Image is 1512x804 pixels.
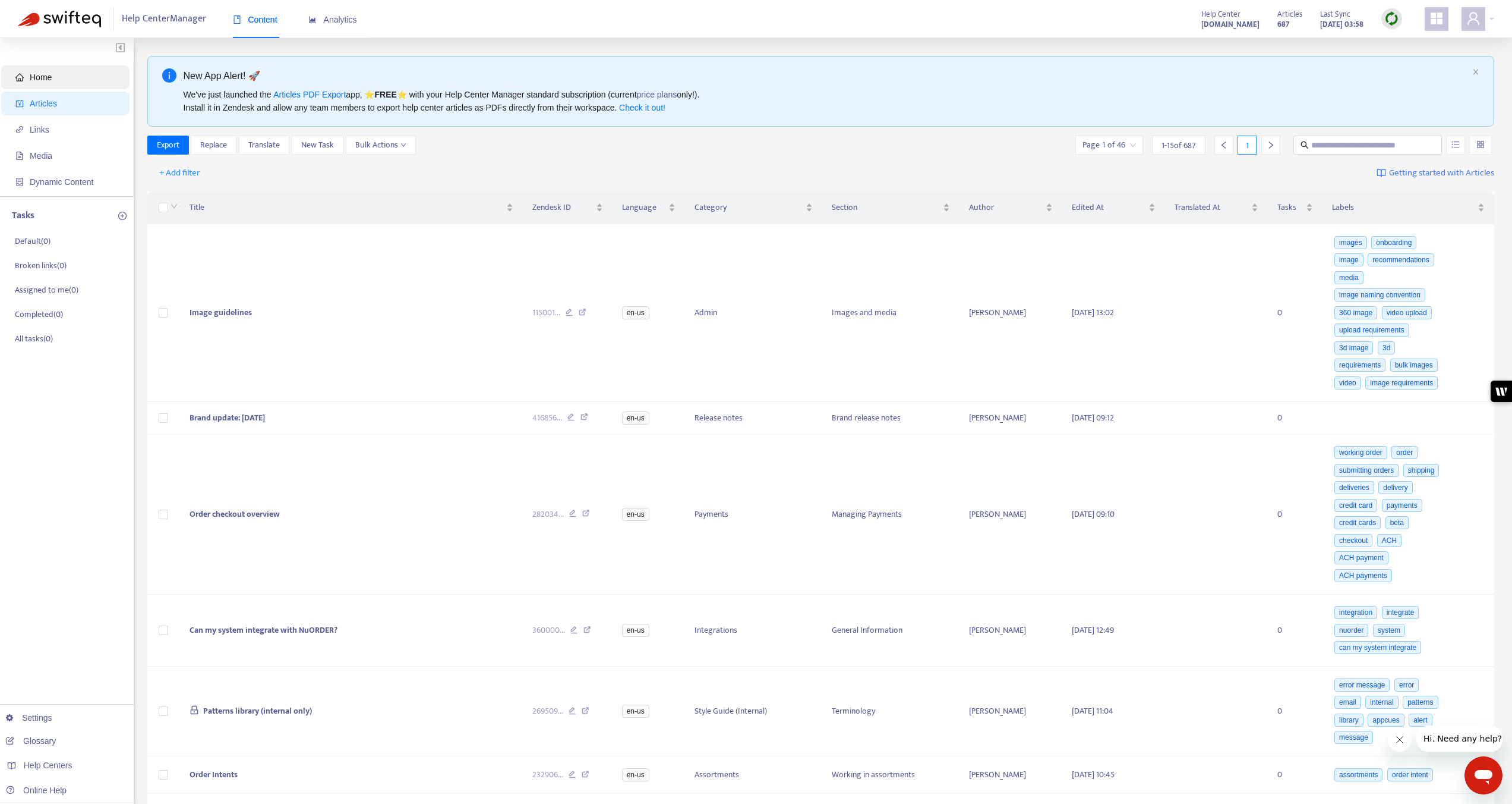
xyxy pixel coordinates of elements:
th: Labels [1322,191,1494,224]
span: 3d image [1334,341,1373,354]
div: 1 [1238,136,1257,155]
span: en-us [622,508,649,521]
span: Order Intents [190,768,238,781]
td: 0 [1268,435,1322,595]
img: sync.dc5367851b00ba804db3.png [1384,11,1399,26]
span: 3d [1378,341,1395,354]
td: Brand release notes [822,402,959,435]
p: Broken links ( 0 ) [15,259,67,272]
span: Links [30,125,49,134]
span: Zendesk ID [532,201,594,214]
span: down [400,142,406,148]
span: 269509 ... [532,705,563,718]
td: Payments [685,435,822,595]
span: message [1334,731,1373,744]
span: Help Centers [24,761,72,770]
span: assortments [1334,768,1382,781]
span: 416856 ... [532,412,562,425]
span: error [1394,679,1419,692]
span: order intent [1387,768,1433,781]
span: upload requirements [1334,324,1409,337]
td: Integrations [685,595,822,667]
img: Swifteq [18,11,101,27]
span: media [1334,271,1363,284]
span: bulk images [1390,359,1438,372]
td: 0 [1268,224,1322,402]
span: recommendations [1368,253,1434,266]
span: home [15,73,24,81]
span: image requirements [1365,376,1438,390]
span: order [1391,446,1418,459]
span: delivery [1378,481,1412,494]
td: 0 [1268,756,1322,794]
p: Assigned to me ( 0 ) [15,284,78,296]
p: Default ( 0 ) [15,235,50,247]
span: shipping [1403,464,1440,477]
a: Settings [6,713,52,723]
span: credit card [1334,499,1377,512]
span: error message [1334,679,1390,692]
td: 0 [1268,595,1322,667]
span: [DATE] 09:12 [1072,411,1114,425]
span: nuorder [1334,624,1368,637]
span: Brand update: [DATE] [190,411,265,425]
span: container [15,178,24,186]
a: Check it out! [619,103,665,112]
span: info-circle [162,68,176,83]
span: [DATE] 10:45 [1072,768,1115,781]
span: image [1334,253,1363,266]
th: Section [822,191,959,224]
strong: [DATE] 03:58 [1320,18,1363,31]
span: [DATE] 11:04 [1072,704,1113,718]
iframe: Close message [1388,728,1412,752]
span: Can my system integrate with NuORDER? [190,623,337,637]
button: Export [147,136,189,155]
span: appstore [1429,11,1444,26]
span: book [233,15,241,24]
span: 360000 ... [532,624,565,637]
span: Last Sync [1320,8,1350,21]
span: Bulk Actions [355,139,406,152]
span: Patterns library (internal only) [203,704,312,718]
span: plus-circle [118,212,127,220]
span: Labels [1332,201,1475,214]
a: Articles PDF Export [273,90,346,99]
span: integrate [1382,606,1419,619]
span: user [1466,11,1481,26]
span: lock [190,705,199,715]
td: General Information [822,595,959,667]
span: area-chart [308,15,317,24]
span: system [1373,624,1405,637]
span: video upload [1382,306,1432,319]
th: Tasks [1268,191,1322,224]
th: Category [685,191,822,224]
span: working order [1334,446,1387,459]
span: 360 image [1334,306,1377,319]
span: can my system integrate [1334,641,1421,654]
button: unordered-list [1447,136,1465,155]
span: checkout [1334,534,1372,547]
span: Content [233,15,277,24]
td: 0 [1268,667,1322,756]
div: New App Alert! 🚀 [184,68,1468,83]
span: Language [622,201,666,214]
span: Dynamic Content [30,177,93,187]
span: Translate [248,139,280,152]
span: Author [969,201,1043,214]
span: ACH payment [1334,551,1388,564]
button: + Add filter [150,164,209,183]
span: requirements [1334,359,1385,372]
td: Terminology [822,667,959,756]
span: Translated At [1175,201,1249,214]
span: email [1334,696,1361,709]
span: Edited At [1072,201,1146,214]
span: [DATE] 13:02 [1072,306,1114,319]
span: Image guidelines [190,306,252,319]
span: [DATE] 12:49 [1072,623,1114,637]
span: library [1334,714,1363,727]
span: + Add filter [159,166,200,180]
span: left [1220,141,1228,149]
td: Style Guide (Internal) [685,667,822,756]
iframe: Button to launch messaging window [1464,756,1502,794]
span: 232906 ... [532,768,563,781]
